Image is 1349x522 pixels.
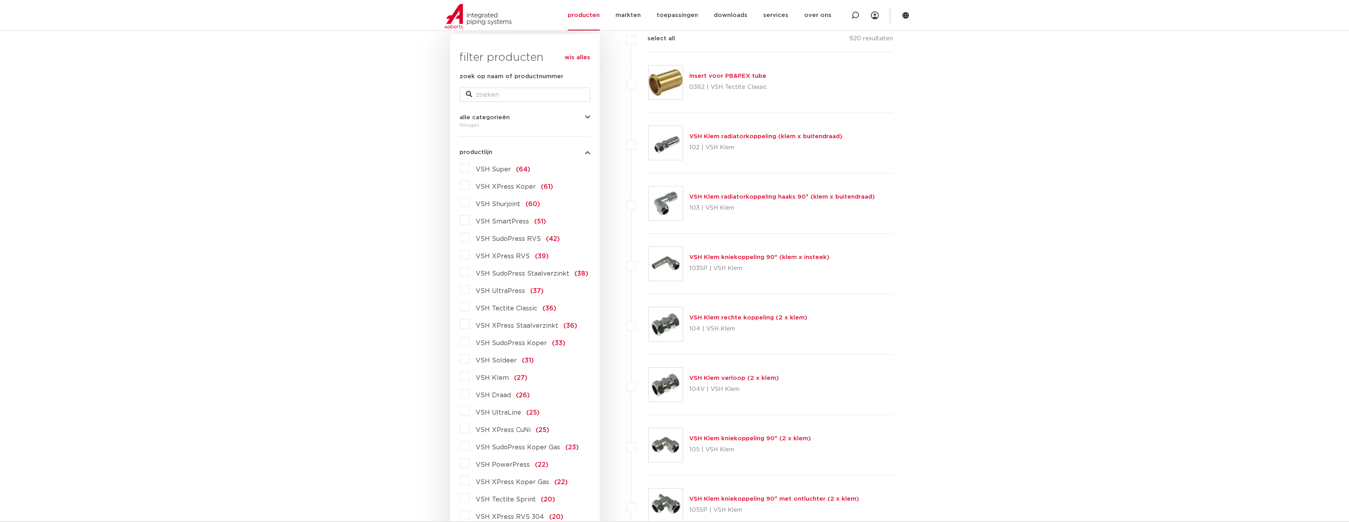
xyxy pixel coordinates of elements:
[541,184,553,190] span: (61)
[871,7,879,24] div: my IPS
[476,375,509,381] span: VSH Klem
[649,247,683,281] img: Thumbnail for VSH Klem kniekoppeling 90° (klem x insteek)
[460,88,590,102] input: zoeken
[546,236,560,242] span: (42)
[689,262,829,275] p: 103SP | VSH Klem
[516,392,530,398] span: (26)
[476,496,536,503] span: VSH Tectite Sprint
[476,166,511,173] span: VSH Super
[476,357,517,364] span: VSH Soldeer
[522,357,534,364] span: (31)
[516,166,530,173] span: (64)
[542,305,556,312] span: (36)
[534,218,546,225] span: (51)
[689,504,859,516] p: 105SP | VSH Klem
[535,462,548,468] span: (22)
[689,194,875,200] a: VSH Klem radiatorkoppeling haaks 90° (klem x buitendraad)
[849,34,893,46] p: 920 resultaten
[460,50,590,66] h3: filter producten
[514,375,527,381] span: (27)
[476,270,569,277] span: VSH SudoPress Staalverzinkt
[689,141,842,154] p: 102 | VSH Klem
[689,315,807,321] a: VSH Klem rechte koppeling (2 x klem)
[460,115,510,120] span: alle categorieën
[535,253,549,259] span: (39)
[476,392,511,398] span: VSH Draad
[460,120,590,130] div: fittingen
[565,53,590,62] a: wis alles
[476,427,531,433] span: VSH XPress CuNi
[563,323,577,329] span: (36)
[460,149,590,155] button: productlijn
[636,34,675,43] label: select all
[649,428,683,462] img: Thumbnail for VSH Klem kniekoppeling 90° (2 x klem)
[689,73,766,79] a: Insert voor PB&PEX tube
[476,201,520,207] span: VSH Shurjoint
[476,323,558,329] span: VSH XPress Staalverzinkt
[476,184,536,190] span: VSH XPress Koper
[649,368,683,402] img: Thumbnail for VSH Klem verloop (2 x klem)
[476,514,544,520] span: VSH XPress RVS 304
[476,288,525,294] span: VSH UltraPress
[689,443,811,456] p: 105 | VSH Klem
[476,218,529,225] span: VSH SmartPress
[649,126,683,160] img: Thumbnail for VSH Klem radiatorkoppeling (klem x buitendraad)
[526,409,540,416] span: (25)
[525,201,540,207] span: (60)
[476,236,541,242] span: VSH SudoPress RVS
[649,186,683,220] img: Thumbnail for VSH Klem radiatorkoppeling haaks 90° (klem x buitendraad)
[554,479,568,485] span: (22)
[649,307,683,341] img: Thumbnail for VSH Klem rechte koppeling (2 x klem)
[565,444,579,451] span: (23)
[460,72,563,81] label: zoek op naam of productnummer
[476,340,547,346] span: VSH SudoPress Koper
[689,496,859,502] a: VSH Klem kniekoppeling 90° met ontluchter (2 x klem)
[476,444,560,451] span: VSH SudoPress Koper Gas
[549,514,563,520] span: (20)
[536,427,549,433] span: (25)
[689,375,779,381] a: VSH Klem verloop (2 x klem)
[541,496,555,503] span: (20)
[476,253,530,259] span: VSH XPress RVS
[649,66,683,100] img: Thumbnail for Insert voor PB&PEX tube
[476,409,521,416] span: VSH UltraLine
[460,149,492,155] span: productlijn
[460,115,590,120] button: alle categorieën
[689,81,767,94] p: 0382 | VSH Tectite Classic
[689,133,842,139] a: VSH Klem radiatorkoppeling (klem x buitendraad)
[476,305,537,312] span: VSH Tectite Classic
[574,270,588,277] span: (38)
[476,462,530,468] span: VSH PowerPress
[689,202,875,214] p: 103 | VSH Klem
[530,288,544,294] span: (37)
[689,323,807,335] p: 104 | VSH Klem
[552,340,565,346] span: (33)
[689,383,779,396] p: 104V | VSH Klem
[689,254,829,260] a: VSH Klem kniekoppeling 90° (klem x insteek)
[689,436,811,441] a: VSH Klem kniekoppeling 90° (2 x klem)
[476,479,549,485] span: VSH XPress Koper Gas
